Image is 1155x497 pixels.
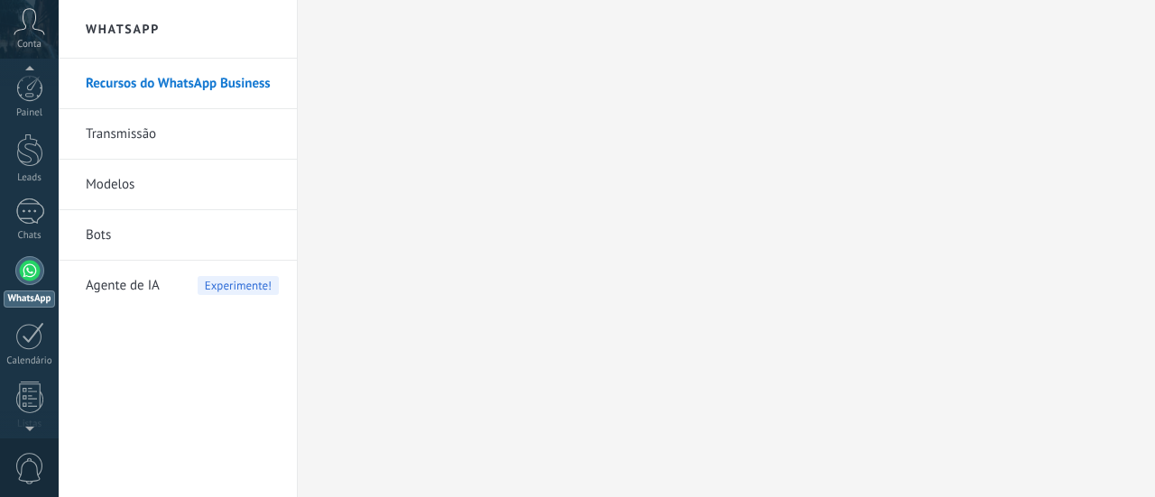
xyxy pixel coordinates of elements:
[59,160,297,210] li: Modelos
[4,290,55,308] div: WhatsApp
[17,39,42,51] span: Conta
[59,59,297,109] li: Recursos do WhatsApp Business
[4,172,56,184] div: Leads
[86,109,279,160] a: Transmissão
[86,59,279,109] a: Recursos do WhatsApp Business
[4,355,56,367] div: Calendário
[86,261,160,311] span: Agente de IA
[86,160,279,210] a: Modelos
[86,210,279,261] a: Bots
[59,109,297,160] li: Transmissão
[198,276,279,295] span: Experimente!
[59,210,297,261] li: Bots
[4,230,56,242] div: Chats
[86,261,279,311] a: Agente de IAExperimente!
[59,261,297,310] li: Agente de IA
[4,107,56,119] div: Painel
